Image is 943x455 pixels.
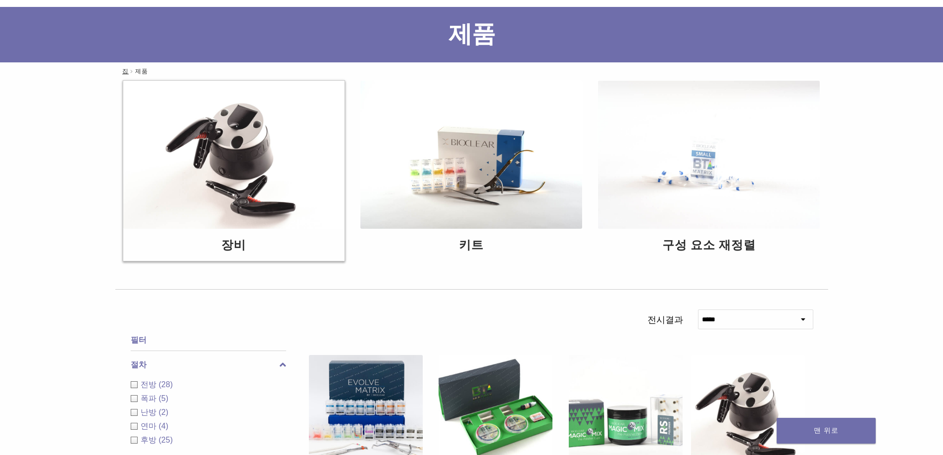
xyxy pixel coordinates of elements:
font: 결과 [665,314,683,325]
font: 절차 [131,360,147,369]
font: 맨 위로 [814,426,839,435]
a: 장비 [123,81,345,261]
font: 난방 [141,408,156,416]
a: 키트 [360,81,582,261]
font: 후방 [141,436,156,444]
font: (2) [159,408,169,416]
font: (4) [159,422,169,430]
font: (28) [159,380,173,389]
font: 전방 [141,380,156,389]
font: 제품 [135,68,148,75]
img: 구성 요소 재정렬 [598,81,820,229]
font: (25) [159,436,173,444]
font: 필터 [131,335,147,345]
font: 제품 [448,20,495,49]
a: 구성 요소 재정렬 [598,81,820,261]
font: 전시 [647,314,665,325]
img: 장비 [123,81,345,229]
a: 맨 위로 [777,418,876,444]
font: 장비 [221,238,246,253]
a: 집 [119,68,129,75]
font: (5) [159,394,169,403]
img: 키트 [360,81,582,229]
font: 연마 [141,422,156,430]
font: 구성 요소 재정렬 [662,238,756,253]
font: 집 [122,68,129,75]
font: 키트 [459,238,484,253]
font: 폭파 [141,394,156,403]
